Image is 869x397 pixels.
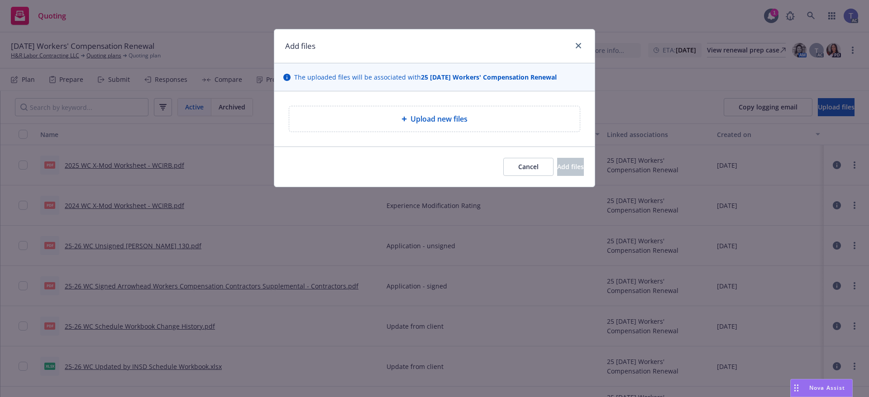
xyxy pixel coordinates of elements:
span: Nova Assist [809,384,845,392]
strong: 25 [DATE] Workers' Compensation Renewal [421,73,557,81]
span: The uploaded files will be associated with [294,72,557,82]
button: Nova Assist [790,379,853,397]
div: Upload new files [289,106,580,132]
div: Drag to move [791,379,802,397]
button: Cancel [503,158,554,176]
span: Add files [557,162,584,171]
h1: Add files [285,40,315,52]
a: close [573,40,584,51]
span: Cancel [518,162,539,171]
button: Add files [557,158,584,176]
span: Upload new files [411,113,468,124]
